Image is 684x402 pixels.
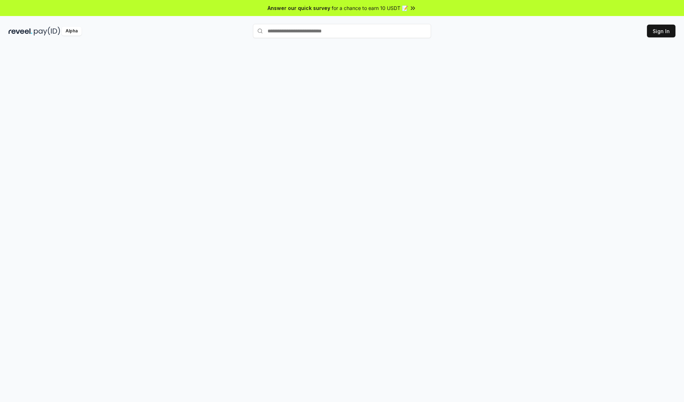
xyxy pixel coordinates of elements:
img: pay_id [34,27,60,36]
span: Answer our quick survey [268,4,330,12]
div: Alpha [62,27,82,36]
button: Sign In [647,25,675,37]
span: for a chance to earn 10 USDT 📝 [332,4,408,12]
img: reveel_dark [9,27,32,36]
